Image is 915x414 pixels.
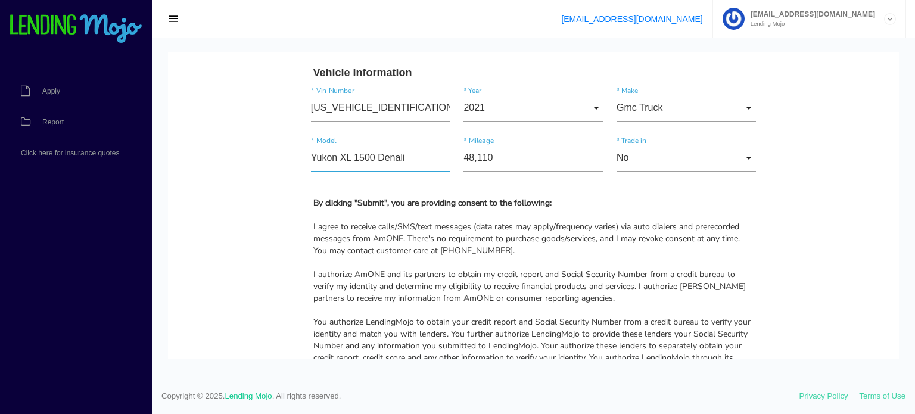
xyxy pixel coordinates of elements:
[145,217,586,253] div: I authorize AmONE and its partners to obtain my credit report and Social Security Number from a c...
[21,150,119,157] span: Click here for insurance quotes
[225,391,272,400] a: Lending Mojo
[799,391,848,400] a: Privacy Policy
[745,11,875,18] span: [EMAIL_ADDRESS][DOMAIN_NAME]
[859,391,905,400] a: Terms of Use
[161,390,799,402] span: Copyright © 2025. . All rights reserved.
[145,264,586,324] div: You authorize LendingMojo to obtain your credit report and Social Security Number from a credit b...
[42,88,60,95] span: Apply
[145,145,384,157] b: By clicking "Submit", you are providing consent to the following:
[561,14,702,24] a: [EMAIL_ADDRESS][DOMAIN_NAME]
[723,8,745,30] img: Profile image
[145,15,586,28] h3: Vehicle Information
[9,14,143,44] img: logo-small.png
[42,119,64,126] span: Report
[745,21,875,27] small: Lending Mojo
[145,169,586,205] div: I agree to receive calls/SMS/text messages (data rates may apply/frequency varies) via auto diale...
